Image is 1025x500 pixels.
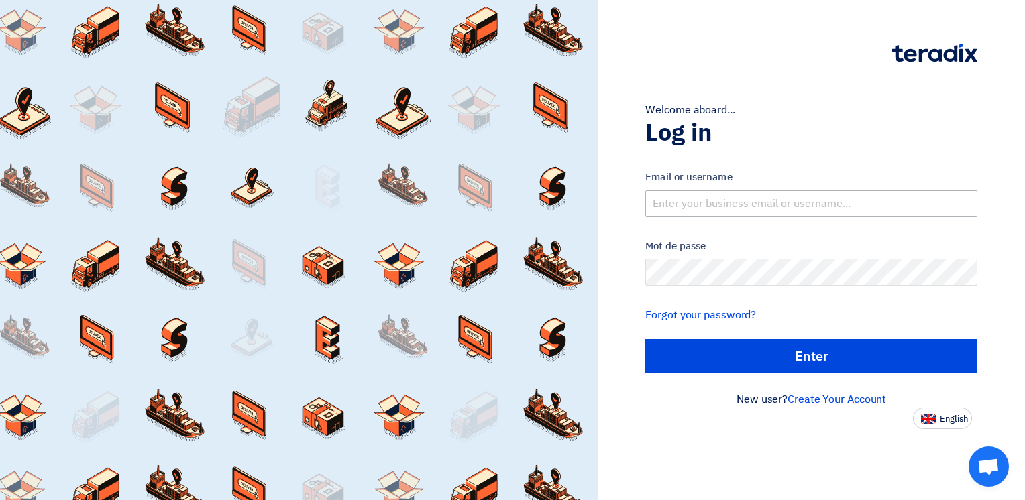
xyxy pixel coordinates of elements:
[969,446,1009,487] div: Open chat
[645,307,756,323] a: Forgot your password?
[788,391,886,408] a: Create Your Account
[940,414,968,424] span: English
[645,118,977,147] h1: Log in
[645,170,977,185] label: Email or username
[645,190,977,217] input: Enter your business email or username...
[913,408,972,429] button: English
[645,239,977,254] label: Mot de passe
[645,339,977,373] input: Enter
[645,102,977,118] div: Welcome aboard...
[737,391,886,408] font: New user?
[921,414,936,424] img: en-US.png
[892,44,977,62] img: Teradix logo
